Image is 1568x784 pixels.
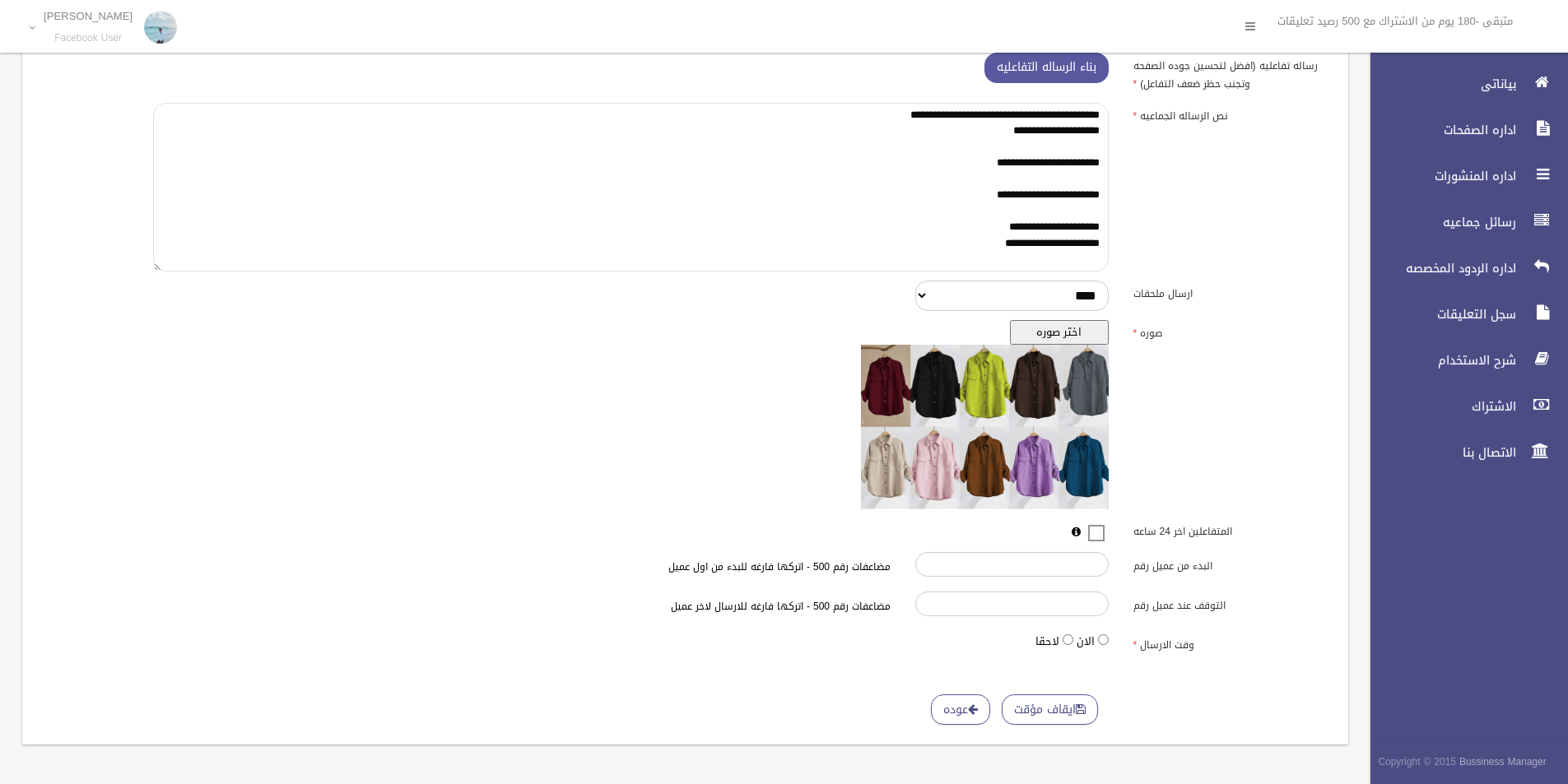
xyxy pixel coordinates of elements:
small: Facebook User [44,32,133,44]
label: رساله تفاعليه (افضل لتحسين جوده الصفحه وتجنب حظر ضعف التفاعل) [1121,53,1338,94]
span: اداره الصفحات [1356,122,1521,138]
a: شرح الاستخدام [1356,342,1568,378]
a: اداره الردود المخصصه [1356,250,1568,286]
label: الان [1077,632,1095,652]
a: عوده [931,694,990,725]
a: اداره المنشورات [1356,158,1568,194]
label: وقت الارسال [1121,631,1338,654]
img: معاينه الصوره [861,345,1108,509]
a: بياناتى [1356,66,1568,102]
a: الاشتراك [1356,388,1568,424]
span: الاتصال بنا [1356,444,1521,461]
span: سجل التعليقات [1356,306,1521,322]
span: الاشتراك [1356,398,1521,415]
label: البدء من عميل رقم [1121,552,1338,575]
span: Copyright © 2015 [1378,753,1456,771]
label: التوقف عند عميل رقم [1121,591,1338,615]
span: رسائل جماعيه [1356,214,1521,230]
span: شرح الاستخدام [1356,352,1521,369]
span: بياناتى [1356,76,1521,92]
button: اختر صوره [1010,320,1109,345]
p: [PERSON_NAME] [44,10,133,22]
a: الاتصال بنا [1356,434,1568,471]
button: ايقاف مؤقت [1002,694,1098,725]
label: لاحقا [1035,632,1059,652]
strong: Bussiness Manager [1459,753,1547,771]
h6: مضاعفات رقم 500 - اتركها فارغه للبدء من اول عميل [371,562,891,573]
label: المتفاعلين اخر 24 ساعه [1121,518,1338,541]
label: ارسال ملحقات [1121,281,1338,304]
a: اداره الصفحات [1356,112,1568,148]
button: بناء الرساله التفاعليه [984,53,1109,83]
h6: مضاعفات رقم 500 - اتركها فارغه للارسال لاخر عميل [371,601,891,612]
a: سجل التعليقات [1356,296,1568,332]
label: صوره [1121,320,1338,343]
a: رسائل جماعيه [1356,204,1568,240]
span: اداره الردود المخصصه [1356,260,1521,276]
label: نص الرساله الجماعيه [1121,103,1338,126]
span: اداره المنشورات [1356,168,1521,184]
